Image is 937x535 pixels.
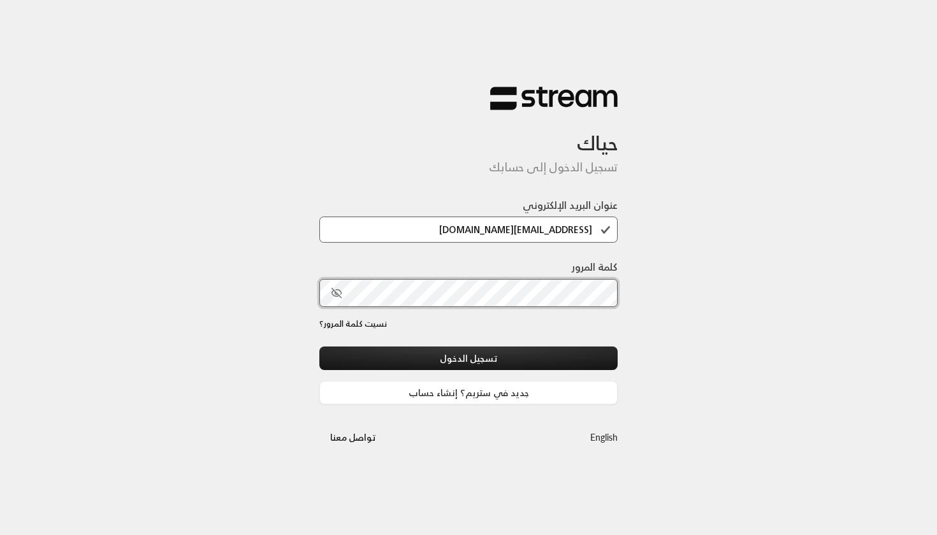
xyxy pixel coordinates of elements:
[319,381,618,404] a: جديد في ستريم؟ إنشاء حساب
[319,160,618,175] h5: تسجيل الدخول إلى حسابك
[523,197,618,213] label: عنوان البريد الإلكتروني
[319,346,618,370] button: تسجيل الدخول
[572,259,618,275] label: كلمة المرور
[319,429,386,445] a: تواصل معنا
[590,425,618,448] a: English
[319,425,386,448] button: تواصل معنا
[319,217,618,243] input: اكتب بريدك الإلكتروني هنا
[319,318,387,331] a: نسيت كلمة المرور؟
[319,111,618,155] h3: حياك
[490,86,618,111] img: Stream Logo
[326,282,347,304] button: toggle password visibility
